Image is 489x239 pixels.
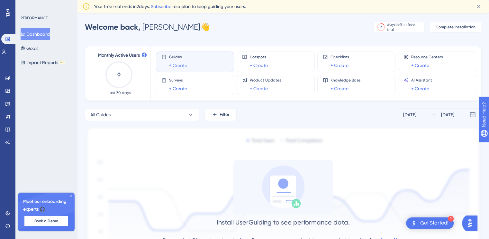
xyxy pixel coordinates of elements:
div: Open Get Started! checklist, remaining modules: 2 [406,217,454,229]
span: Welcome back, [85,22,140,32]
a: + Create [331,85,349,92]
span: Your free trial ends in 2 days. to a plan to keep guiding your users. [94,3,246,10]
span: Need Help? [15,2,40,9]
div: Install UserGuiding to see performance data. [217,218,350,227]
span: AI Assistant [411,78,432,83]
button: Filter [204,108,237,121]
div: days left in free trial [387,22,422,32]
button: Impact ReportsBETA [21,57,65,68]
text: 0 [117,72,121,78]
a: + Create [250,85,268,92]
a: + Create [169,62,187,69]
button: All Guides [85,108,199,121]
span: Monthly Active Users [98,52,140,59]
span: Last 30 days [108,90,131,95]
span: Complete Installation [436,24,475,30]
div: Get Started! [420,220,448,227]
img: launcher-image-alternative-text [410,219,418,227]
span: Surveys [169,78,187,83]
div: 2 [380,24,382,30]
a: Subscribe [151,4,171,9]
span: Hotspots [250,54,268,60]
div: PERFORMANCE [21,15,48,21]
span: Filter [220,111,230,119]
div: [DATE] [403,111,416,119]
button: Dashboard [21,28,50,40]
span: Guides [169,54,187,60]
div: [DATE] [441,111,454,119]
div: [PERSON_NAME] 👋 [85,22,210,32]
span: Checklists [331,54,349,60]
a: + Create [411,62,429,69]
span: Product Updates [250,78,281,83]
a: + Create [250,62,268,69]
a: + Create [411,85,429,92]
div: 2 [448,216,454,222]
span: All Guides [90,111,111,119]
span: Knowledge Base [331,78,360,83]
iframe: UserGuiding AI Assistant Launcher [462,214,481,233]
span: Resource Centers [411,54,443,60]
button: Book a Demo [24,216,68,226]
button: Complete Installation [430,22,481,32]
div: BETA [59,61,65,64]
a: + Create [331,62,349,69]
button: Goals [21,43,38,54]
a: + Create [169,85,187,92]
span: Meet our onboarding experts 🎧 [23,198,69,213]
span: Book a Demo [34,218,58,224]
